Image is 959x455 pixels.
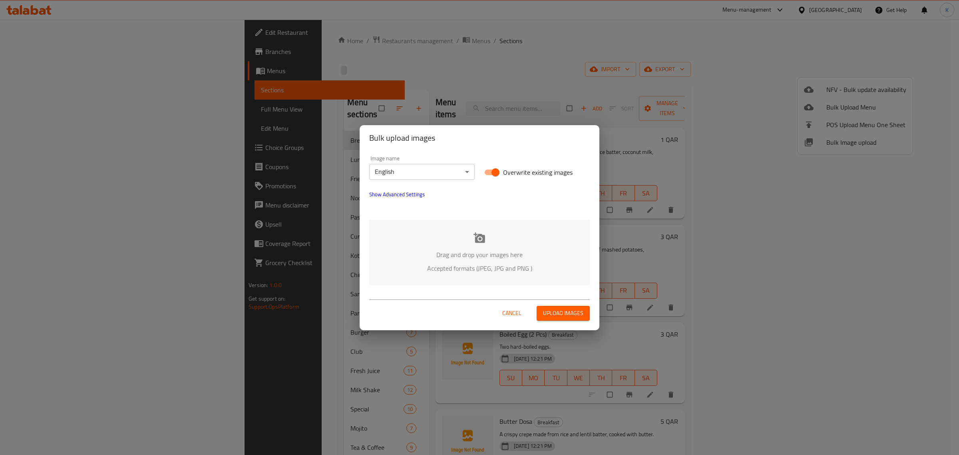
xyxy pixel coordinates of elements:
[537,306,590,321] button: Upload images
[369,164,475,180] div: English
[381,263,578,273] p: Accepted formats (JPEG, JPG and PNG )
[543,308,583,318] span: Upload images
[503,168,573,177] span: Overwrite existing images
[381,250,578,259] p: Drag and drop your images here
[369,190,425,199] span: Show Advanced Settings
[502,308,521,318] span: Cancel
[369,132,590,144] h2: Bulk upload images
[364,185,430,204] button: show more
[499,306,525,321] button: Cancel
